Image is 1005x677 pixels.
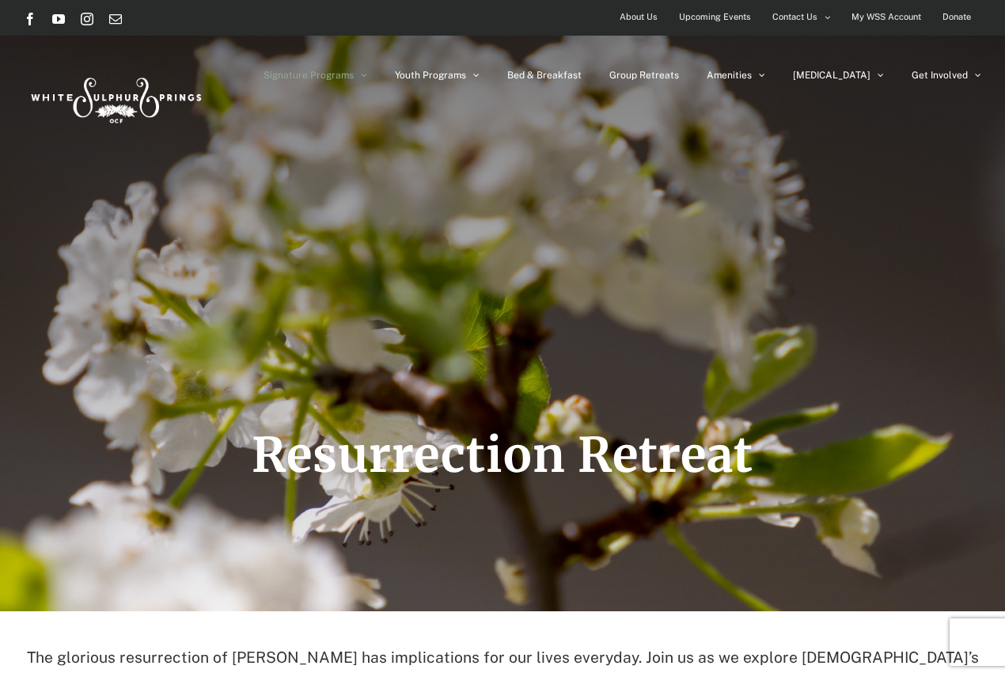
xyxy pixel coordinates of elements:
span: Signature Programs [264,70,354,80]
span: Bed & Breakfast [507,70,582,80]
span: Donate [942,6,971,29]
span: Resurrection Retreat [252,425,753,485]
a: YouTube [52,13,65,25]
a: [MEDICAL_DATA] [793,36,884,115]
span: Contact Us [772,6,817,29]
a: Email [109,13,122,25]
span: Upcoming Events [679,6,751,29]
span: Group Retreats [609,70,679,80]
a: Amenities [707,36,765,115]
a: Facebook [24,13,36,25]
span: [MEDICAL_DATA] [793,70,870,80]
a: Youth Programs [395,36,480,115]
a: Get Involved [912,36,981,115]
span: Get Involved [912,70,968,80]
nav: Main Menu [264,36,981,115]
a: Instagram [81,13,93,25]
a: Bed & Breakfast [507,36,582,115]
a: Group Retreats [609,36,679,115]
span: My WSS Account [851,6,921,29]
span: Amenities [707,70,752,80]
span: Youth Programs [395,70,466,80]
a: Signature Programs [264,36,367,115]
span: About Us [620,6,658,29]
img: White Sulphur Springs Logo [24,60,206,135]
